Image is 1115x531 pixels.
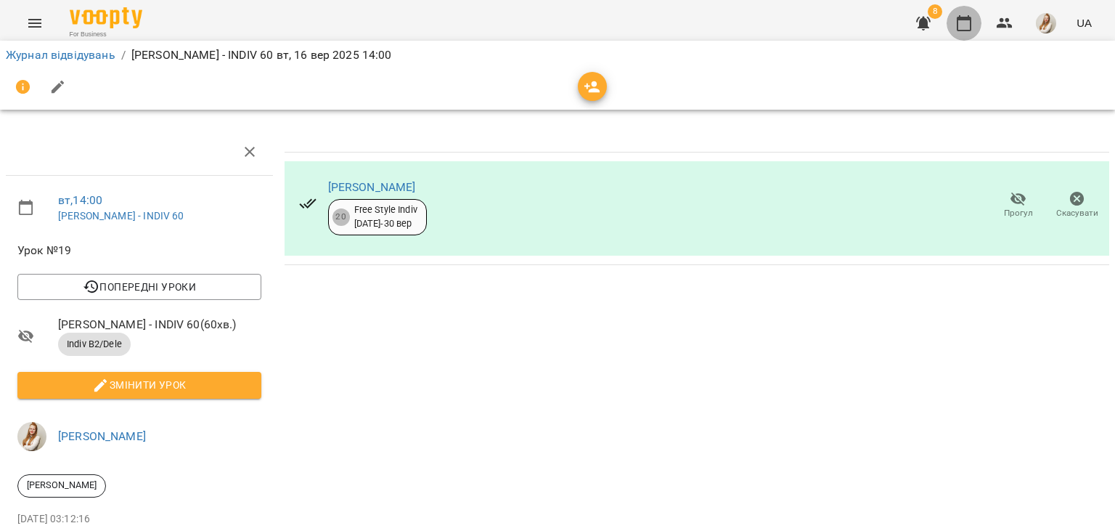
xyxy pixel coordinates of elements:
span: UA [1077,15,1092,31]
a: [PERSON_NAME] [328,180,416,194]
nav: breadcrumb [6,46,1109,64]
a: вт , 14:00 [58,193,102,207]
p: [DATE] 03:12:16 [17,512,261,527]
div: [PERSON_NAME] [17,474,106,498]
li: / [121,46,126,64]
button: UA [1071,9,1098,36]
span: [PERSON_NAME] [18,479,105,492]
button: Menu [17,6,52,41]
button: Попередні уроки [17,274,261,300]
span: [PERSON_NAME] - INDIV 60 ( 60 хв. ) [58,316,261,333]
a: [PERSON_NAME] - INDIV 60 [58,210,184,222]
button: Змінити урок [17,372,261,398]
img: db46d55e6fdf8c79d257263fe8ff9f52.jpeg [17,422,46,451]
img: db46d55e6fdf8c79d257263fe8ff9f52.jpeg [1036,13,1056,33]
span: Indiv B2/Dele [58,338,131,351]
button: Скасувати [1047,185,1106,226]
span: For Business [70,30,142,39]
span: Скасувати [1056,207,1098,219]
div: 20 [332,208,350,226]
span: 8 [928,4,942,19]
span: Змінити урок [29,376,250,394]
img: Voopty Logo [70,7,142,28]
a: Журнал відвідувань [6,48,115,62]
p: [PERSON_NAME] - INDIV 60 вт, 16 вер 2025 14:00 [131,46,392,64]
span: Прогул [1004,207,1033,219]
a: [PERSON_NAME] [58,429,146,443]
div: Free Style Indiv [DATE] - 30 вер [354,203,417,230]
button: Прогул [989,185,1047,226]
span: Урок №19 [17,242,261,259]
span: Попередні уроки [29,278,250,296]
